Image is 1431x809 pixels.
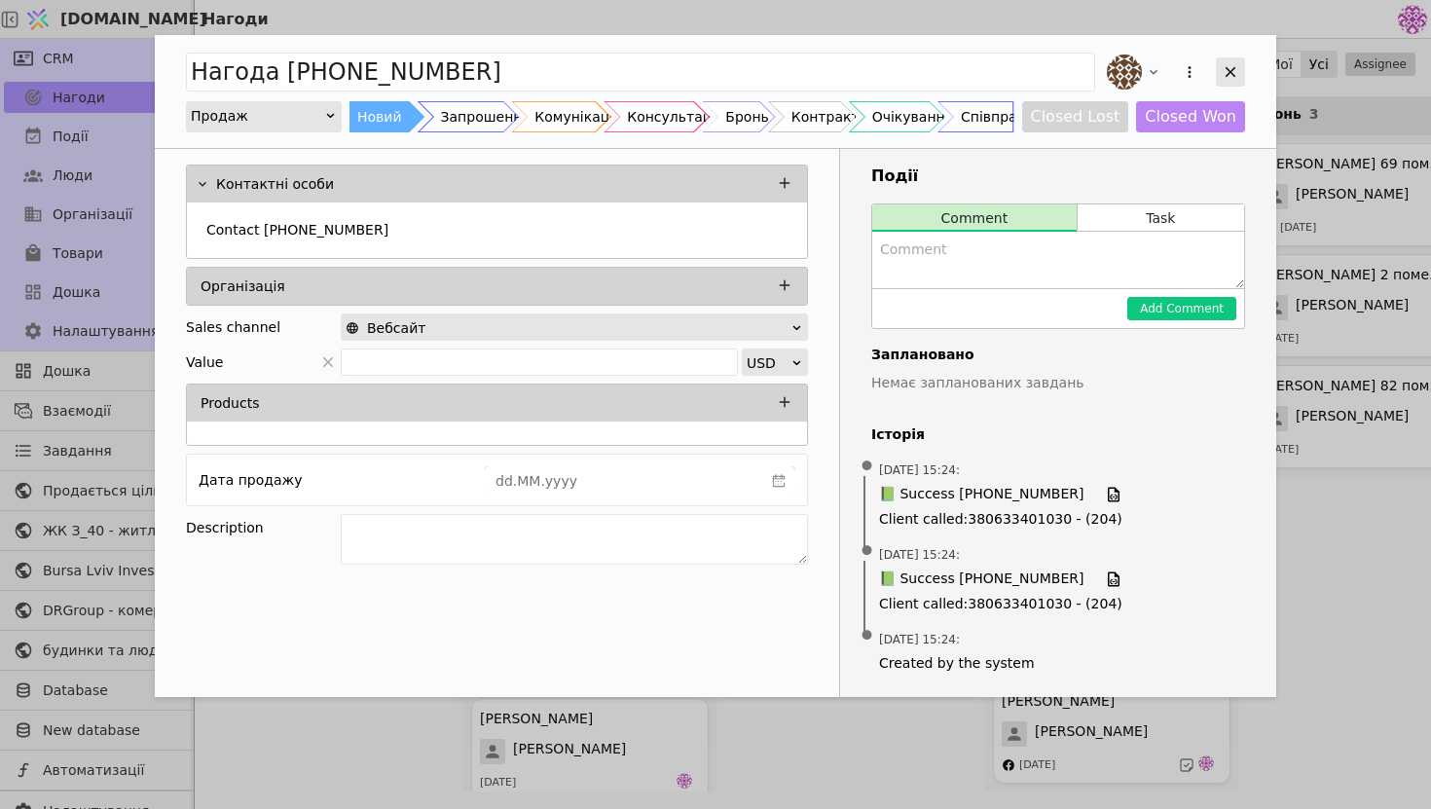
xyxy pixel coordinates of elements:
[858,611,877,661] span: •
[879,484,1083,505] span: 📗 Success [PHONE_NUMBER]
[201,393,259,414] p: Products
[725,101,768,132] div: Бронь
[1107,55,1142,90] img: an
[357,101,402,132] div: Новий
[199,466,302,494] div: Дата продажу
[961,101,1035,132] div: Співпраця
[191,102,324,129] div: Продаж
[879,461,960,479] span: [DATE] 15:24 :
[791,101,860,132] div: Контракт
[772,474,786,488] svg: calender simple
[216,174,334,195] p: Контактні особи
[186,514,341,541] div: Description
[872,204,1077,232] button: Comment
[871,165,1245,188] h3: Події
[534,101,621,132] div: Комунікація
[871,373,1245,393] p: Немає запланованих завдань
[1136,101,1245,132] button: Closed Won
[1078,204,1244,232] button: Task
[871,345,1245,365] h4: Заплановано
[155,35,1276,697] div: Add Opportunity
[858,442,877,492] span: •
[879,509,1237,530] span: Client called : 380633401030 - (204)
[627,101,723,132] div: Консультація
[879,546,960,564] span: [DATE] 15:24 :
[747,349,790,377] div: USD
[1127,297,1236,320] button: Add Comment
[872,101,953,132] div: Очікування
[201,276,285,297] p: Організація
[186,349,223,376] span: Value
[367,314,425,342] span: Вебсайт
[871,424,1245,445] h4: Історія
[879,631,960,648] span: [DATE] 15:24 :
[485,467,763,495] input: dd.MM.yyyy
[879,569,1083,590] span: 📗 Success [PHONE_NUMBER]
[879,653,1237,674] span: Created by the system
[441,101,531,132] div: Запрошення
[186,313,280,341] div: Sales channel
[879,594,1237,614] span: Client called : 380633401030 - (204)
[346,321,359,335] img: online-store.svg
[1022,101,1129,132] button: Closed Lost
[206,220,388,240] p: Contact [PHONE_NUMBER]
[858,527,877,576] span: •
